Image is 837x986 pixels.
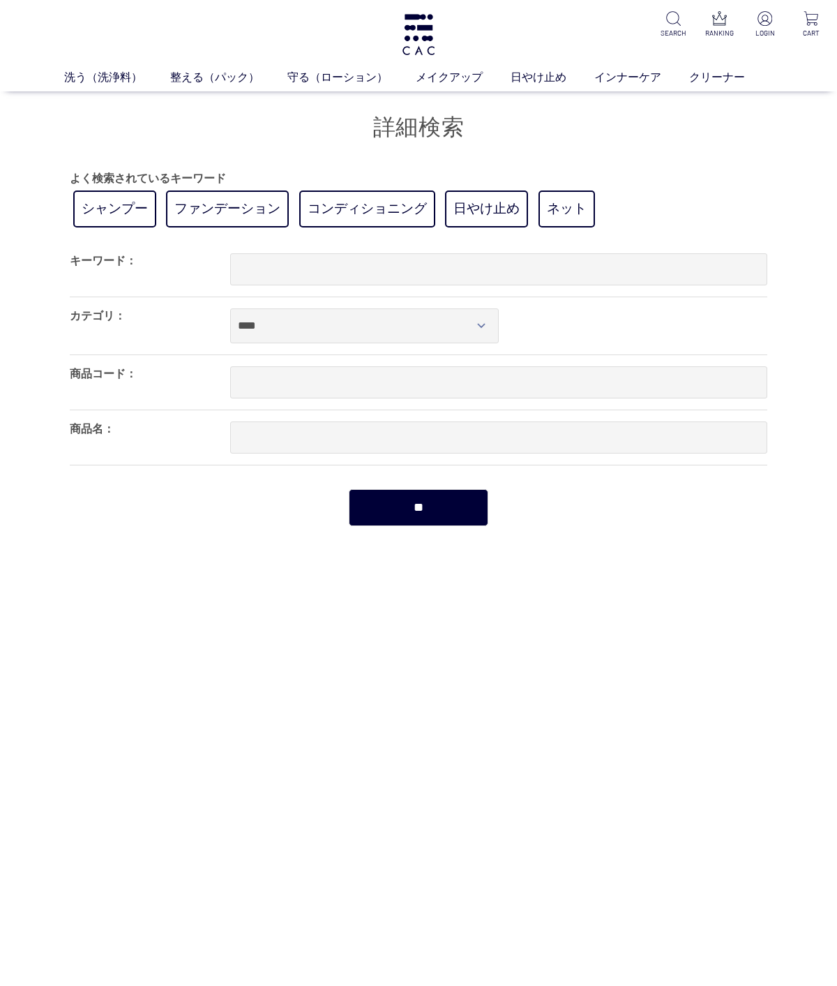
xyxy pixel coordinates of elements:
label: 商品名： [70,423,114,435]
a: 日やけ止め [445,191,528,227]
a: RANKING [704,11,734,38]
label: カテゴリ： [70,310,126,322]
label: キーワード： [70,255,137,267]
label: 商品コード： [70,368,137,380]
a: SEARCH [658,11,688,38]
p: LOGIN [751,28,780,38]
a: 守る（ローション） [287,69,416,86]
a: LOGIN [751,11,780,38]
a: インナーケア [594,69,689,86]
a: 整える（パック） [170,69,287,86]
a: 洗う（洗浄料） [64,69,170,86]
a: ファンデーション [166,191,289,227]
a: ネット [538,191,595,227]
p: よく検索されているキーワード [70,170,767,187]
p: CART [797,28,826,38]
img: logo [400,14,437,55]
a: クリーナー [689,69,773,86]
a: CART [797,11,826,38]
p: SEARCH [658,28,688,38]
a: メイクアップ [416,69,511,86]
a: コンディショニング [299,191,435,227]
p: RANKING [704,28,734,38]
a: シャンプー [73,191,156,227]
h1: 詳細検索 [70,112,767,142]
a: 日やけ止め [511,69,594,86]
